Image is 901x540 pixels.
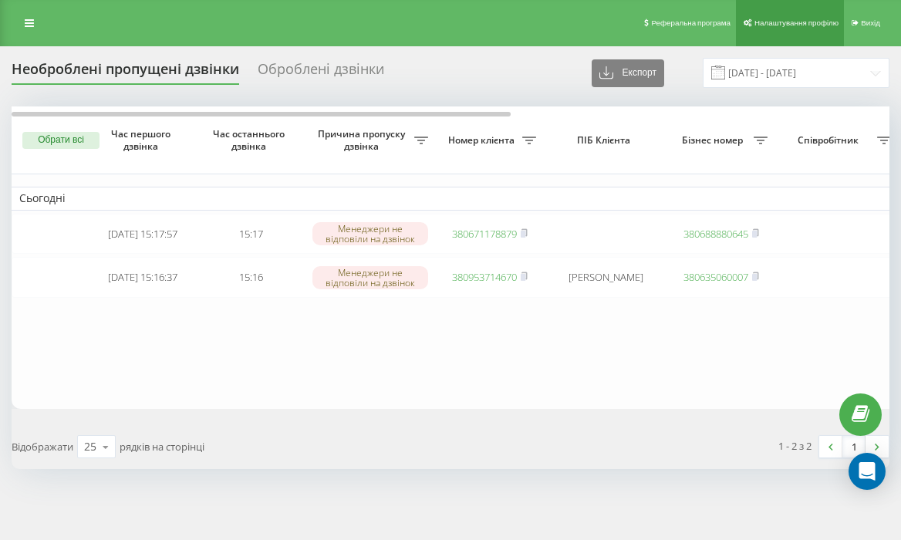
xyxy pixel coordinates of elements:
[12,61,239,85] div: Необроблені пропущені дзвінки
[861,19,880,27] span: Вихід
[101,128,184,152] span: Час першого дзвінка
[452,227,517,241] a: 380671178879
[197,257,305,298] td: 15:16
[557,134,654,147] span: ПІБ Клієнта
[778,438,812,454] div: 1 - 2 з 2
[452,270,517,284] a: 380953714670
[84,439,96,454] div: 25
[754,19,839,27] span: Налаштування профілю
[312,266,428,289] div: Менеджери не відповіли на дзвінок
[842,436,866,457] a: 1
[683,227,748,241] a: 380688880645
[258,61,384,85] div: Оброблені дзвінки
[197,214,305,255] td: 15:17
[592,59,664,87] button: Експорт
[312,222,428,245] div: Менеджери не відповіли на дзвінок
[683,270,748,284] a: 380635060007
[544,257,667,298] td: [PERSON_NAME]
[849,453,886,490] div: Open Intercom Messenger
[651,19,731,27] span: Реферальна програма
[120,440,204,454] span: рядків на сторінці
[312,128,414,152] span: Причина пропуску дзвінка
[209,128,292,152] span: Час останнього дзвінка
[783,134,877,147] span: Співробітник
[89,257,197,298] td: [DATE] 15:16:37
[22,132,100,149] button: Обрати всі
[12,440,73,454] span: Відображати
[675,134,754,147] span: Бізнес номер
[444,134,522,147] span: Номер клієнта
[89,214,197,255] td: [DATE] 15:17:57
